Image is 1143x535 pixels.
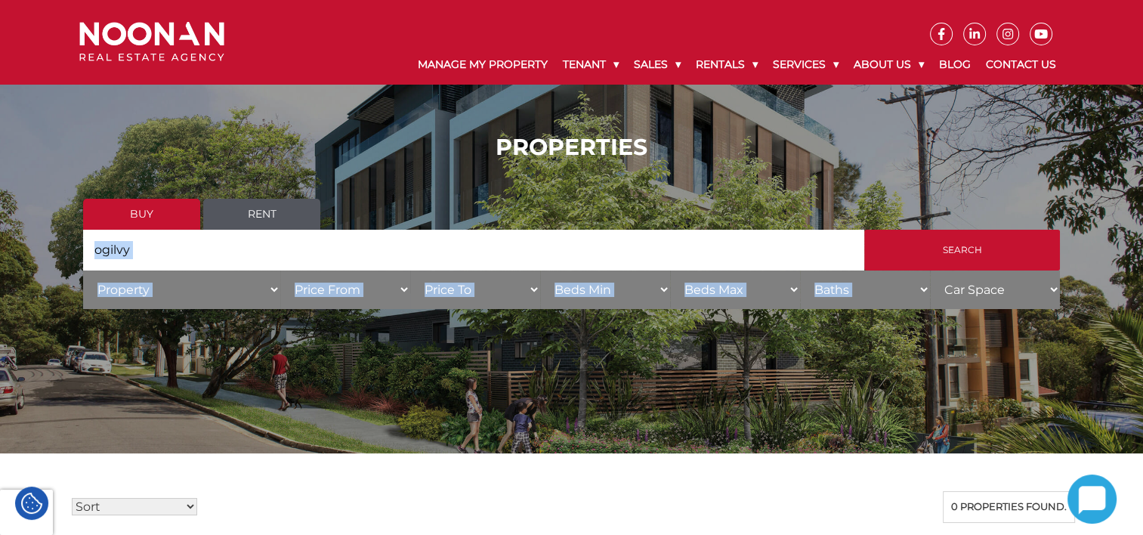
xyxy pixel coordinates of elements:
[688,45,765,84] a: Rentals
[943,491,1075,523] div: 0 properties found.
[978,45,1064,84] a: Contact Us
[83,230,864,271] input: Search by suburb, postcode or area
[555,45,626,84] a: Tenant
[79,22,224,62] img: Noonan Real Estate Agency
[203,199,320,230] a: Rent
[410,45,555,84] a: Manage My Property
[626,45,688,84] a: Sales
[83,134,1060,161] h1: PROPERTIES
[72,498,197,515] select: Sort Listings
[15,487,48,520] div: Cookie Settings
[765,45,846,84] a: Services
[83,199,200,230] a: Buy
[864,230,1060,271] input: Search
[931,45,978,84] a: Blog
[846,45,931,84] a: About Us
